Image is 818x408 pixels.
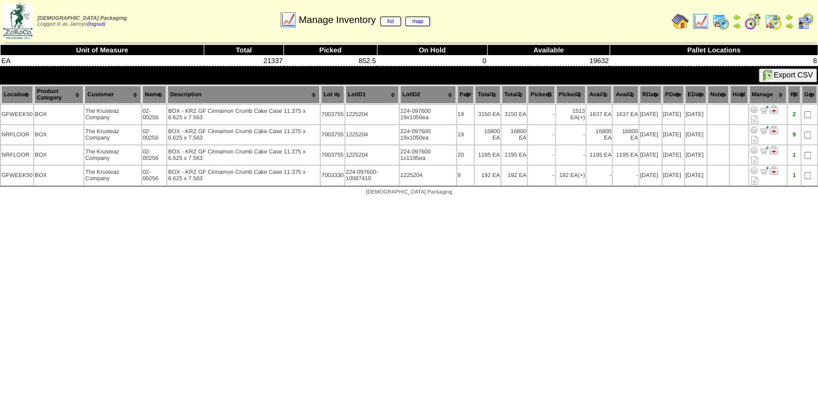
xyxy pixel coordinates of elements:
td: [DATE] [662,105,684,124]
td: 0 [377,56,487,66]
td: 1513 EA [556,105,585,124]
td: EA [1,56,204,66]
td: - [528,166,554,185]
img: arrowleft.gif [785,13,793,21]
th: On Hold [377,45,487,56]
td: - [528,145,554,165]
img: Manage Hold [769,146,778,155]
td: 1195 EA [587,145,612,165]
td: BOX - KRZ GF Cinnamon Crumb Cake Case 11.375 x 6.625 x 7.563 [167,125,320,144]
img: home.gif [672,13,689,30]
td: 16800 EA [501,125,527,144]
th: LotID2 [400,86,456,104]
td: 16800 EA [613,125,638,144]
th: Notes [707,86,729,104]
td: [DATE] [639,166,661,185]
td: 1195 EA [501,145,527,165]
td: 1637 EA [587,105,612,124]
td: 16800 EA [587,125,612,144]
img: arrowright.gif [785,21,793,30]
td: 02-00256 [142,145,167,165]
th: Product Category [34,86,83,104]
img: Move [760,146,768,155]
img: Adjust [750,146,758,155]
td: [DATE] [685,105,706,124]
th: Plt [788,86,800,104]
td: 19 [457,105,474,124]
th: Picked2 [556,86,585,104]
th: Available [487,45,609,56]
th: LotID1 [345,86,399,104]
td: The Krusteaz Company [84,166,141,185]
td: 20 [457,145,474,165]
td: 02-00256 [142,125,167,144]
td: - [528,125,554,144]
td: 192 EA [501,166,527,185]
td: NRFLOOR [1,125,33,144]
th: Avail1 [587,86,612,104]
td: [DATE] [639,145,661,165]
td: 16800 EA [475,125,500,144]
th: RDate [639,86,661,104]
th: Picked1 [528,86,554,104]
div: 2 [788,111,800,118]
th: Grp [801,86,817,104]
td: 1225204 [345,145,399,165]
i: Note [751,176,758,184]
td: 224-097600 19x1050ea [400,125,456,144]
div: 1 [788,152,800,158]
td: BOX [34,166,83,185]
th: Total2 [501,86,527,104]
img: Manage Hold [769,126,778,134]
td: 02-00256 [142,166,167,185]
img: Adjust [750,126,758,134]
img: calendarprod.gif [712,13,729,30]
i: Note [751,136,758,144]
td: [DATE] [639,125,661,144]
td: The Krusteaz Company [84,125,141,144]
th: Unit of Measure [1,45,204,56]
th: Pallet Locations [609,45,817,56]
th: Description [167,86,320,104]
a: list [380,17,401,26]
img: Manage Hold [769,105,778,114]
img: line_graph.gif [280,11,297,28]
td: The Krusteaz Company [84,145,141,165]
td: 1637 EA [613,105,638,124]
td: BOX [34,145,83,165]
span: [DEMOGRAPHIC_DATA] Packaging [366,189,452,195]
div: 9 [788,132,800,138]
i: Note [751,116,758,124]
th: PDate [662,86,684,104]
img: excel.gif [763,70,774,81]
img: line_graph.gif [692,13,709,30]
td: 192 EA [475,166,500,185]
button: Export CSV [759,68,817,82]
td: BOX - KRZ GF Cinnamon Crumb Cake Case 11.375 x 6.625 x 7.563 [167,105,320,124]
td: 8 [609,56,817,66]
img: calendarblend.gif [744,13,761,30]
td: 7003755 [321,105,344,124]
div: 1 [788,172,800,179]
td: - [556,125,585,144]
img: calendarcustomer.gif [797,13,814,30]
td: 1195 EA [613,145,638,165]
td: BOX - KRZ GF Cinnamon Crumb Cake Case 11.375 x 6.625 x 7.563 [167,145,320,165]
i: Note [751,156,758,164]
span: Logged in as Jarroyo [37,16,127,27]
span: [DEMOGRAPHIC_DATA] Packaging [37,16,127,21]
th: Manage [749,86,787,104]
td: 1225204 [345,105,399,124]
th: Total [204,45,283,56]
img: Adjust [750,166,758,175]
th: Picked [284,45,377,56]
td: 7003755 [321,145,344,165]
td: 7003330 [321,166,344,185]
td: 852.5 [284,56,377,66]
img: Manage Hold [769,166,778,175]
th: Pal# [457,86,474,104]
td: [DATE] [685,145,706,165]
td: GFWEEK50 [1,166,33,185]
td: 1225204 [400,166,456,185]
th: Location [1,86,33,104]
